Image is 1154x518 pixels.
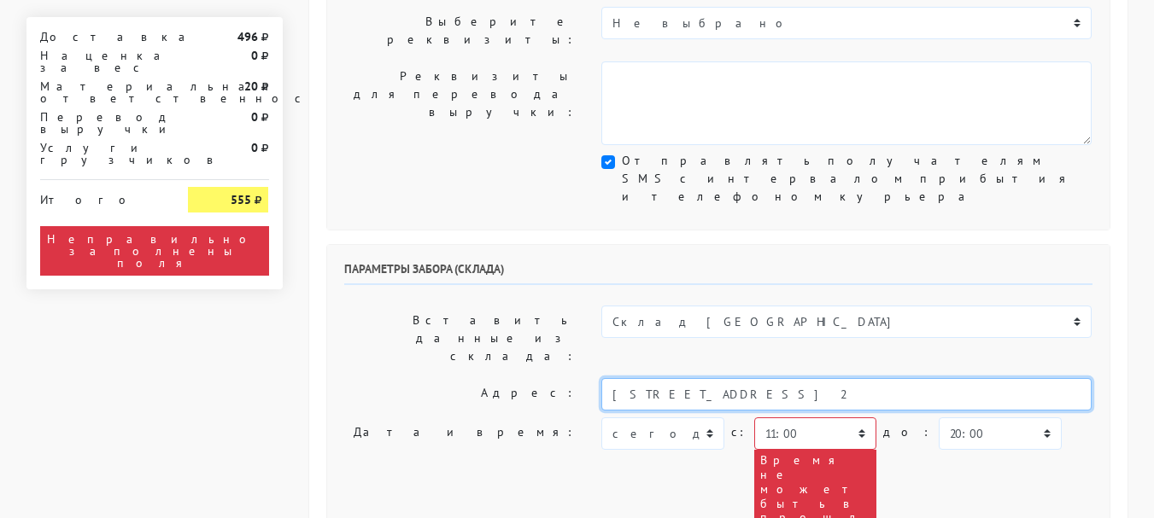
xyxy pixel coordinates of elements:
[251,48,258,63] strong: 0
[331,7,589,55] label: Выберите реквизиты:
[251,140,258,155] strong: 0
[883,417,932,447] label: до:
[27,142,176,166] div: Услуги грузчиков
[244,79,258,94] strong: 20
[27,49,176,73] div: Наценка за вес
[40,187,163,206] div: Итого
[27,31,176,43] div: Доставка
[622,152,1092,206] label: Отправлять получателям SMS с интервалом прибытия и телефоном курьера
[40,226,269,276] div: Неправильно заполнены поля
[331,378,589,410] label: Адрес:
[27,80,176,104] div: Материальная ответственность
[331,61,589,145] label: Реквизиты для перевода выручки:
[251,109,258,125] strong: 0
[731,417,747,447] label: c:
[331,306,589,371] label: Вставить данные из склада:
[237,29,258,44] strong: 496
[344,262,1092,285] h6: Параметры забора (склада)
[231,192,251,207] strong: 555
[27,111,176,135] div: Перевод выручки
